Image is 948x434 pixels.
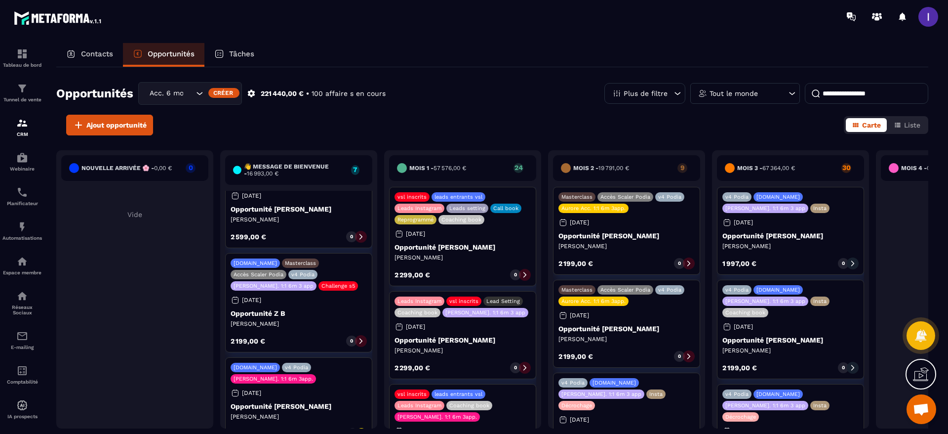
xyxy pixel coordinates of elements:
a: Tâches [204,43,264,67]
p: 0 [842,364,845,371]
p: [PERSON_NAME] [231,320,367,328]
p: 221 440,00 € [261,89,304,98]
p: 30 [841,164,851,171]
p: v4 Podia [291,271,315,278]
p: CRM [2,131,42,137]
a: formationformationTableau de bord [2,41,42,75]
p: [PERSON_NAME] [395,347,531,354]
p: Insta [813,402,827,409]
p: 7 [351,166,359,173]
p: [DOMAIN_NAME] [756,287,800,293]
p: Accès Scaler Podia [600,287,650,293]
a: Contacts [56,43,123,67]
img: logo [14,9,103,27]
img: formation [16,83,28,94]
p: Insta [649,391,663,397]
p: [PERSON_NAME] [231,413,367,421]
p: Réseaux Sociaux [2,304,42,315]
p: leads entrants vsl [434,391,482,397]
a: automationsautomationsEspace membre [2,248,42,283]
span: Ajout opportunité [86,120,147,130]
p: [PERSON_NAME]. 1:1 6m 3 app [725,298,805,304]
p: Webinaire [2,166,42,172]
p: [PERSON_NAME] [558,242,695,250]
p: Aurore Acc. 1:1 6m 3app. [561,298,626,304]
button: Ajout opportunité [66,115,153,135]
h6: Mois 1 - [409,165,466,172]
p: [PERSON_NAME]. 1:1 6m 3 app [561,391,641,397]
p: Opportunité [PERSON_NAME] [231,402,367,410]
p: Coaching book [449,402,489,409]
p: 24 [513,164,523,171]
p: 0 [678,260,681,267]
p: • [306,89,309,98]
p: 9 [677,164,687,171]
p: Opportunités [148,49,195,58]
a: automationsautomationsAutomatisations [2,214,42,248]
p: Opportunité [PERSON_NAME] [558,325,695,333]
p: [DATE] [570,219,589,226]
img: email [16,330,28,342]
p: Coaching book [397,309,437,316]
p: Opportunité [PERSON_NAME] [231,205,367,213]
p: [DATE] [734,219,753,226]
p: Opportunité [PERSON_NAME] [722,336,859,344]
img: formation [16,117,28,129]
img: formation [16,48,28,60]
p: Tableau de bord [2,62,42,68]
span: 57 576,00 € [434,165,466,172]
p: vsl inscrits [397,194,427,200]
p: Aurore Acc. 1:1 6m 3app. [561,205,626,212]
p: Masterclass [561,194,592,200]
button: Liste [888,118,926,132]
span: 19 791,00 € [598,165,629,172]
p: vsl inscrits [397,391,427,397]
p: Décrochage [725,414,756,420]
p: Tunnel de vente [2,97,42,102]
div: Créer [208,88,239,98]
p: [PERSON_NAME] [231,216,367,223]
p: Masterclass [561,287,592,293]
input: Search for option [184,88,194,99]
p: Opportunité [PERSON_NAME] [395,243,531,251]
p: Leads Instagram [397,205,441,212]
p: [DATE] [242,192,261,199]
p: [DATE] [570,312,589,319]
p: 2 199,00 € [722,364,757,371]
p: v4 Podia [561,380,585,386]
p: [DOMAIN_NAME] [592,380,636,386]
p: v4 Podia [725,287,749,293]
a: emailemailE-mailing [2,323,42,357]
h6: Nouvelle arrivée 🌸 - [81,165,172,172]
p: Plus de filtre [624,90,668,97]
p: leads entrants vsl [434,194,482,200]
p: Décrochage [561,402,592,409]
a: automationsautomationsWebinaire [2,144,42,179]
p: 0 [514,271,517,278]
p: Accès Scaler Podia [600,194,650,200]
p: Insta [813,298,827,304]
p: Coaching book [725,309,765,316]
p: [DATE] [406,230,425,237]
p: Planificateur [2,201,42,206]
p: IA prospects [2,414,42,419]
p: Leads Instagram [397,298,441,304]
p: vsl inscrits [449,298,478,304]
p: [PERSON_NAME] [722,242,859,250]
p: Tout le monde [710,90,758,97]
p: [PERSON_NAME]. 1:1 6m 3app. [234,376,313,382]
h6: 👋 Message de Bienvenue - [244,163,346,177]
a: Ouvrir le chat [907,394,936,424]
img: automations [16,256,28,267]
p: [DOMAIN_NAME] [234,260,277,266]
button: Carte [846,118,887,132]
p: Espace membre [2,270,42,275]
span: 0,00 € [154,165,172,172]
p: [DATE] [242,297,261,304]
img: automations [16,221,28,233]
p: 2 599,00 € [231,233,266,240]
span: 16 993,00 € [247,170,278,177]
p: Call book [493,205,518,212]
p: 2 199,00 € [558,353,593,360]
p: 2 299,00 € [395,271,430,278]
